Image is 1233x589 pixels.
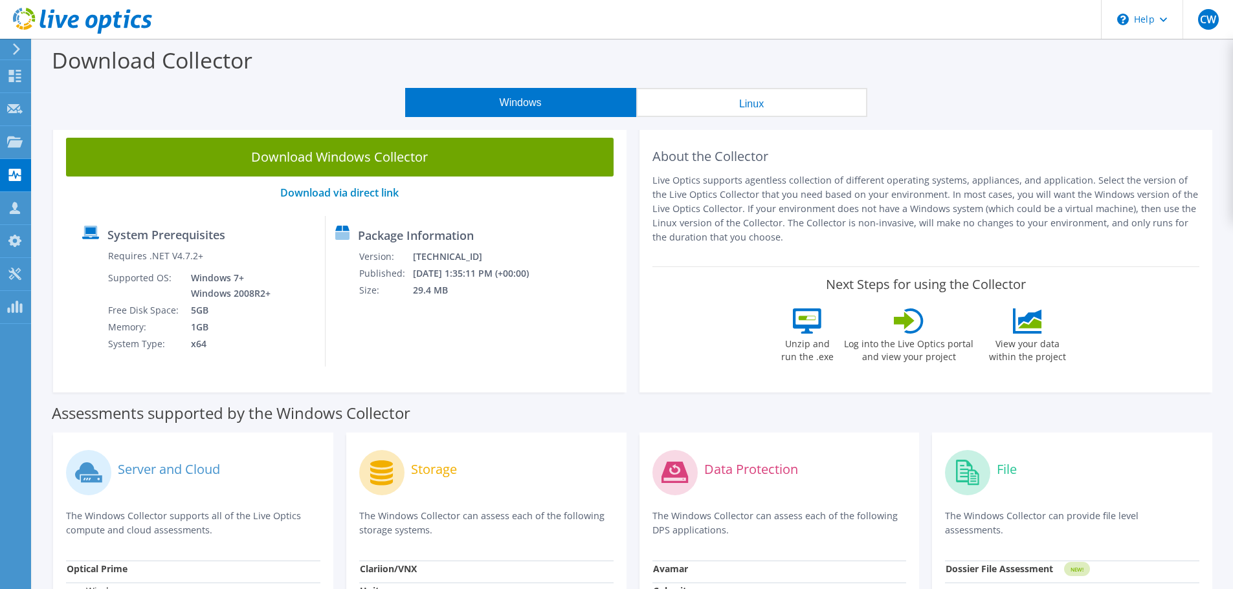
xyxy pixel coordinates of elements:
[107,228,225,241] label: System Prerequisites
[1071,566,1083,573] tspan: NEW!
[107,319,181,336] td: Memory:
[66,138,614,177] a: Download Windows Collector
[107,336,181,352] td: System Type:
[52,407,410,420] label: Assessments supported by the Windows Collector
[359,282,412,299] td: Size:
[359,265,412,282] td: Published:
[66,509,320,537] p: The Windows Collector supports all of the Live Optics compute and cloud assessments.
[652,149,1200,164] h2: About the Collector
[652,509,907,537] p: The Windows Collector can assess each of the following DPS applications.
[360,562,417,575] strong: Clariion/VNX
[652,173,1200,244] p: Live Optics supports agentless collection of different operating systems, appliances, and applica...
[945,509,1199,537] p: The Windows Collector can provide file level assessments.
[67,562,128,575] strong: Optical Prime
[981,334,1074,363] label: View your data within the project
[107,302,181,319] td: Free Disk Space:
[946,562,1053,575] strong: Dossier File Assessment
[412,248,546,265] td: [TECHNICAL_ID]
[181,302,273,319] td: 5GB
[359,509,614,537] p: The Windows Collector can assess each of the following storage systems.
[118,463,220,476] label: Server and Cloud
[1198,9,1219,30] span: CW
[52,45,252,75] label: Download Collector
[358,229,474,242] label: Package Information
[826,277,1026,292] label: Next Steps for using the Collector
[181,270,273,302] td: Windows 7+ Windows 2008R2+
[412,265,546,282] td: [DATE] 1:35:11 PM (+00:00)
[359,248,412,265] td: Version:
[181,336,273,352] td: x64
[411,463,457,476] label: Storage
[108,250,203,262] label: Requires .NET V4.7.2+
[1117,14,1129,25] svg: \n
[107,270,181,302] td: Supported OS:
[412,282,546,299] td: 29.4 MB
[777,334,837,363] label: Unzip and run the .exe
[997,463,1017,476] label: File
[843,334,974,363] label: Log into the Live Optics portal and view your project
[636,88,867,117] button: Linux
[704,463,798,476] label: Data Protection
[653,562,688,575] strong: Avamar
[405,88,636,117] button: Windows
[181,319,273,336] td: 1GB
[280,186,399,200] a: Download via direct link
